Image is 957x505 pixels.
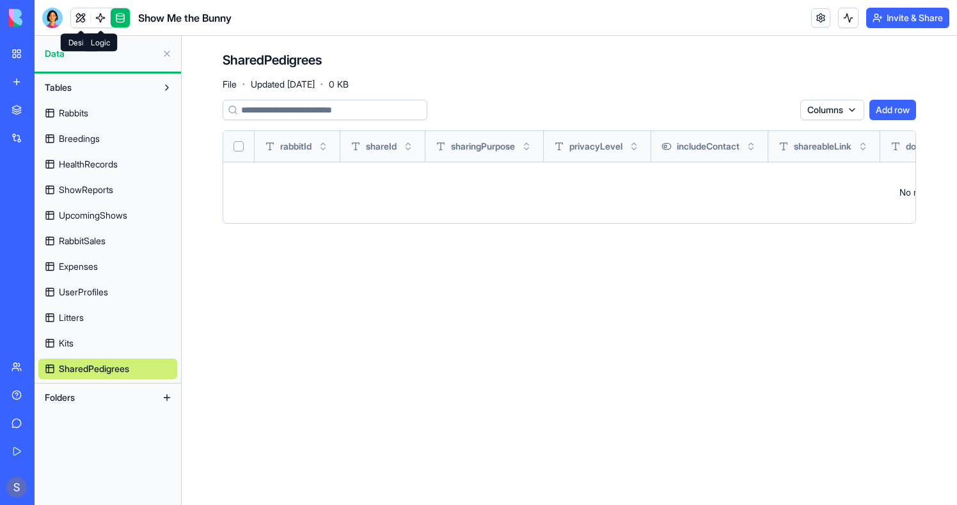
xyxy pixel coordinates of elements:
[38,154,177,175] a: HealthRecords
[59,158,118,171] span: HealthRecords
[59,132,100,145] span: Breedings
[317,140,329,153] button: Toggle sort
[251,78,315,91] span: Updated [DATE]
[520,140,533,153] button: Toggle sort
[38,231,177,251] a: RabbitSales
[366,140,397,153] span: shareId
[280,140,312,153] span: rabbitId
[38,282,177,302] a: UserProfiles
[38,128,177,149] a: Breedings
[6,477,27,497] img: ACg8ocJg4p_dPqjhSL03u1SIVTGQdpy5AIiJU7nt3TQW-L-gyDNKzg=s96-c
[800,100,864,120] button: Columns
[857,140,869,153] button: Toggle sort
[38,387,157,408] button: Folders
[38,77,157,98] button: Tables
[59,209,127,222] span: UpcomingShows
[38,103,177,123] a: Rabbits
[794,140,851,153] span: shareableLink
[223,51,322,69] h4: SharedPedigrees
[61,34,100,52] div: Design
[38,359,177,379] a: SharedPedigrees
[569,140,622,153] span: privacyLevel
[402,140,415,153] button: Toggle sort
[59,260,98,273] span: Expenses
[138,10,232,26] span: Show Me the Bunny
[745,140,757,153] button: Toggle sort
[329,78,349,91] span: 0 KB
[59,286,108,299] span: UserProfiles
[45,47,157,60] span: Data
[9,9,88,27] img: logo
[59,235,106,247] span: RabbitSales
[451,140,515,153] span: sharingPurpose
[869,100,916,120] button: Add row
[59,107,88,120] span: Rabbits
[59,311,84,324] span: Litters
[38,307,177,328] a: Litters
[38,205,177,226] a: UpcomingShows
[677,140,739,153] span: includeContact
[223,78,237,91] span: File
[866,8,949,28] button: Invite & Share
[59,183,113,196] span: ShowReports
[628,140,640,153] button: Toggle sort
[59,337,74,350] span: Kits
[45,391,75,404] span: Folders
[59,362,129,375] span: SharedPedigrees
[83,34,118,52] div: Logic
[38,256,177,277] a: Expenses
[233,141,244,151] button: Select all
[38,333,177,353] a: Kits
[45,81,72,94] span: Tables
[38,180,177,200] a: ShowReports
[320,74,324,95] span: ·
[242,74,246,95] span: ·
